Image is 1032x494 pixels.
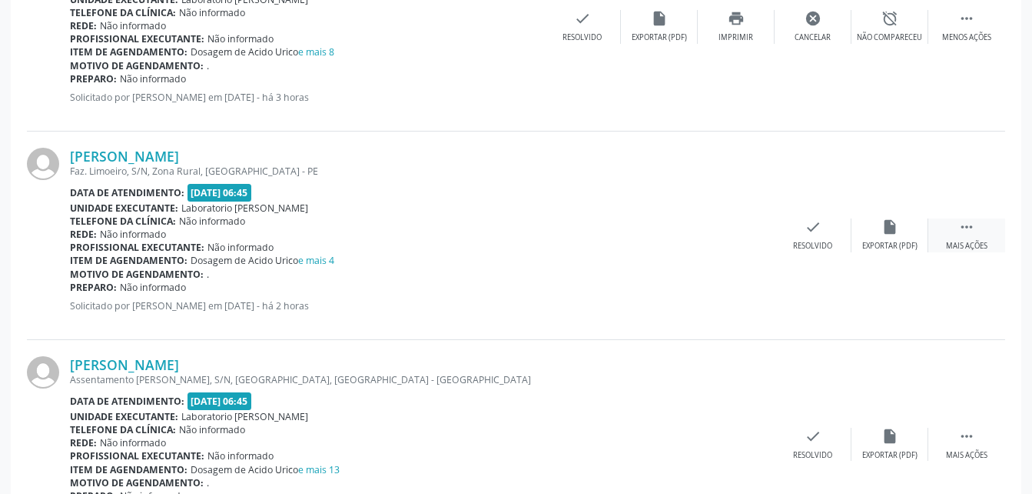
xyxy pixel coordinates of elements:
[795,32,831,43] div: Cancelar
[881,10,898,27] i: alarm_off
[651,10,668,27] i: insert_drive_file
[70,395,184,408] b: Data de atendimento:
[862,241,918,252] div: Exportar (PDF)
[207,59,209,72] span: .
[207,32,274,45] span: Não informado
[187,392,252,410] span: [DATE] 06:45
[70,186,184,199] b: Data de atendimento:
[805,428,821,445] i: check
[881,219,898,235] i: insert_drive_file
[70,202,178,215] b: Unidade executante:
[728,10,745,27] i: print
[70,436,97,449] b: Rede:
[70,165,775,178] div: Faz. Limoeiro, S/N, Zona Rural, [GEOGRAPHIC_DATA] - PE
[100,228,166,241] span: Não informado
[181,410,308,423] span: Laboratorio [PERSON_NAME]
[70,148,179,165] a: [PERSON_NAME]
[179,215,245,228] span: Não informado
[187,184,252,202] span: [DATE] 06:45
[793,241,832,252] div: Resolvido
[70,59,204,72] b: Motivo de agendamento:
[946,241,987,252] div: Mais ações
[70,32,204,45] b: Profissional executante:
[179,423,245,436] span: Não informado
[70,19,97,32] b: Rede:
[120,281,186,294] span: Não informado
[70,241,204,254] b: Profissional executante:
[207,476,209,489] span: .
[179,6,245,19] span: Não informado
[181,202,308,215] span: Laboratorio [PERSON_NAME]
[70,268,204,281] b: Motivo de agendamento:
[70,410,178,423] b: Unidade executante:
[298,254,334,267] a: e mais 4
[562,32,602,43] div: Resolvido
[207,241,274,254] span: Não informado
[881,428,898,445] i: insert_drive_file
[574,10,591,27] i: check
[862,450,918,461] div: Exportar (PDF)
[70,463,187,476] b: Item de agendamento:
[207,449,274,462] span: Não informado
[27,356,59,389] img: img
[191,463,340,476] span: Dosagem de Acido Urico
[793,450,832,461] div: Resolvido
[70,91,544,104] p: Solicitado por [PERSON_NAME] em [DATE] - há 3 horas
[120,72,186,85] span: Não informado
[100,19,166,32] span: Não informado
[70,72,117,85] b: Preparo:
[298,463,340,476] a: e mais 13
[70,254,187,267] b: Item de agendamento:
[70,281,117,294] b: Preparo:
[70,449,204,462] b: Profissional executante:
[70,45,187,58] b: Item de agendamento:
[298,45,334,58] a: e mais 8
[942,32,991,43] div: Menos ações
[70,215,176,228] b: Telefone da clínica:
[958,10,975,27] i: 
[70,423,176,436] b: Telefone da clínica:
[70,373,775,386] div: Assentamento [PERSON_NAME], S/N, [GEOGRAPHIC_DATA], [GEOGRAPHIC_DATA] - [GEOGRAPHIC_DATA]
[191,254,334,267] span: Dosagem de Acido Urico
[70,356,179,373] a: [PERSON_NAME]
[857,32,922,43] div: Não compareceu
[70,228,97,241] b: Rede:
[946,450,987,461] div: Mais ações
[805,219,821,235] i: check
[958,428,975,445] i: 
[632,32,687,43] div: Exportar (PDF)
[207,268,209,281] span: .
[191,45,334,58] span: Dosagem de Acido Urico
[70,6,176,19] b: Telefone da clínica:
[70,476,204,489] b: Motivo de agendamento:
[100,436,166,449] span: Não informado
[718,32,753,43] div: Imprimir
[958,219,975,235] i: 
[70,299,775,312] p: Solicitado por [PERSON_NAME] em [DATE] - há 2 horas
[805,10,821,27] i: cancel
[27,148,59,180] img: img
